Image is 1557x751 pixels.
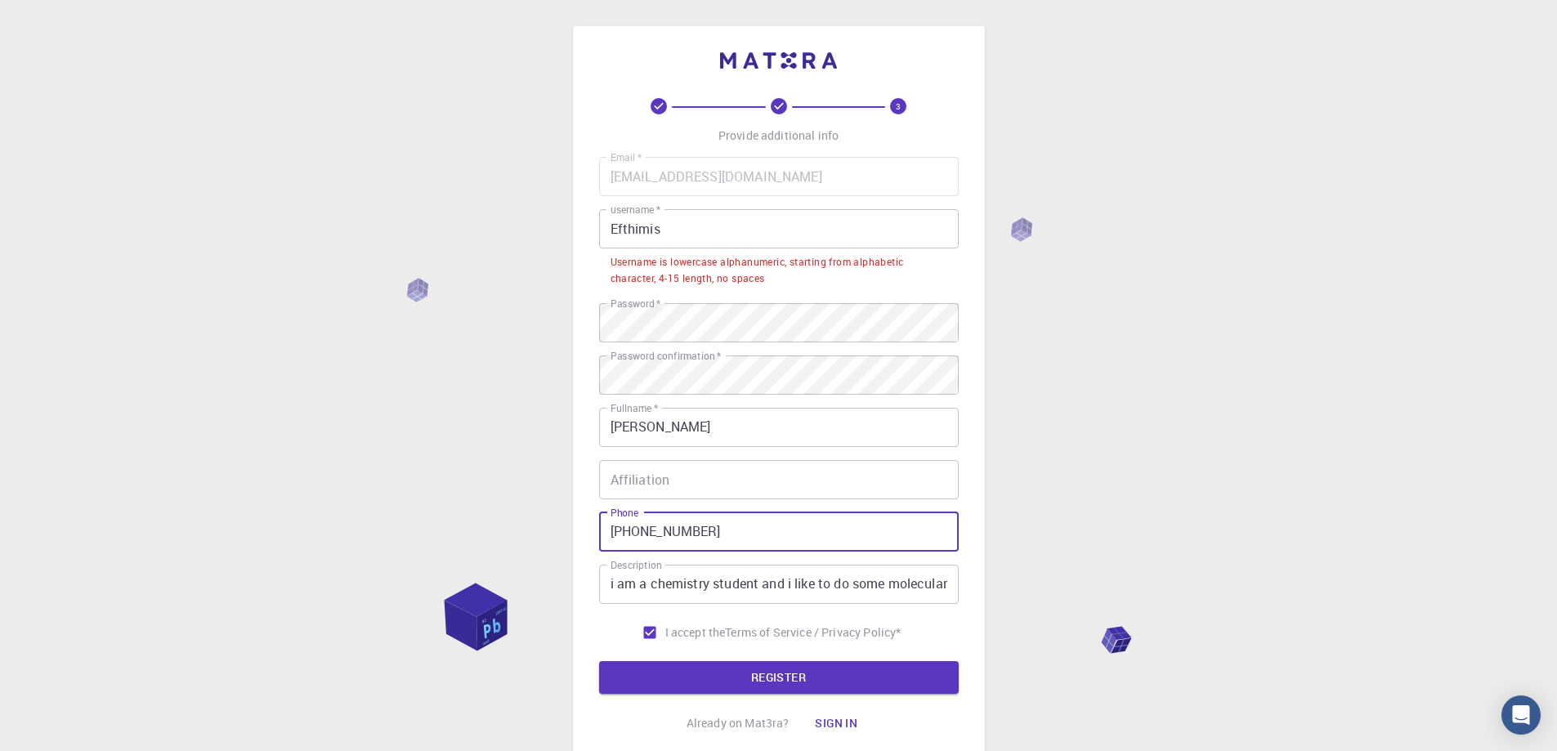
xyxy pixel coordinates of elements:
[611,558,662,572] label: Description
[687,715,790,731] p: Already on Mat3ra?
[611,150,642,164] label: Email
[665,624,726,641] span: I accept the
[611,401,658,415] label: Fullname
[611,297,660,311] label: Password
[611,254,947,287] div: Username is lowercase alphanumeric, starting from alphabetic character, 4-15 length, no spaces
[725,624,901,641] a: Terms of Service / Privacy Policy*
[1501,695,1541,735] div: Open Intercom Messenger
[896,101,901,112] text: 3
[611,203,660,217] label: username
[725,624,901,641] p: Terms of Service / Privacy Policy *
[802,707,870,740] button: Sign in
[599,661,959,694] button: REGISTER
[611,506,638,520] label: Phone
[611,349,721,363] label: Password confirmation
[718,127,839,144] p: Provide additional info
